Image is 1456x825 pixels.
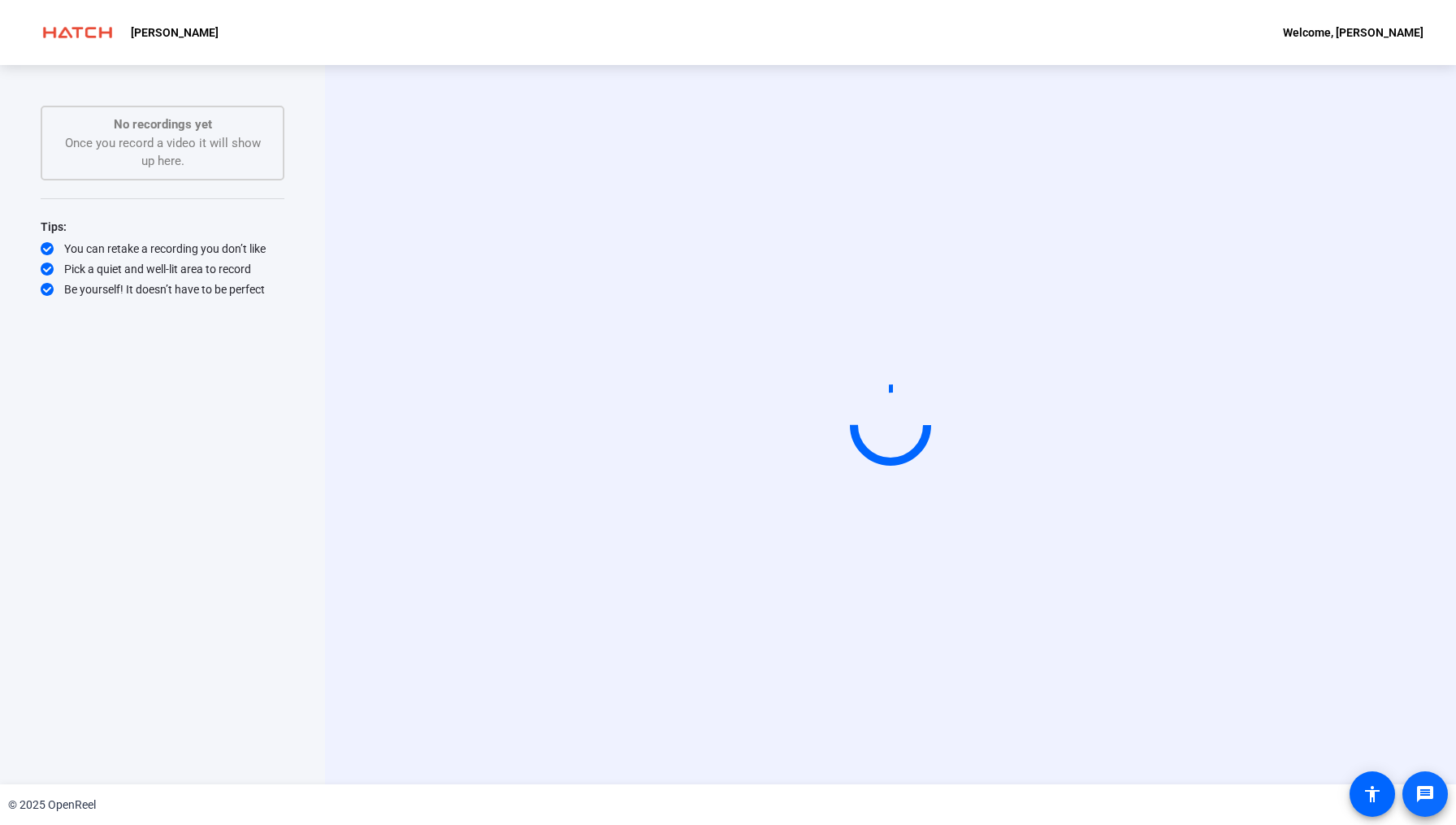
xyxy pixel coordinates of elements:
div: Once you record a video it will show up here. [58,115,266,171]
p: [PERSON_NAME] [131,23,219,42]
div: Pick a quiet and well-lit area to record [41,261,284,277]
div: Be yourself! It doesn’t have to be perfect [41,281,284,297]
div: Tips: [41,217,284,237]
div: Welcome, [PERSON_NAME] [1283,23,1423,42]
mat-icon: accessibility [1363,784,1382,804]
div: © 2025 OpenReel [8,797,96,814]
div: You can retake a recording you don’t like [41,241,284,257]
mat-icon: message [1415,784,1435,804]
img: OpenReel logo [32,16,123,49]
p: No recordings yet [58,115,266,134]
